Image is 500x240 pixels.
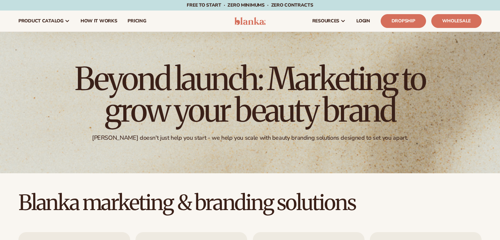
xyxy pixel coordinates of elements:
[69,63,431,126] h1: Beyond launch: Marketing to grow your beauty brand
[234,17,266,25] img: logo
[307,11,351,32] a: resources
[18,18,63,24] span: product catalog
[356,18,370,24] span: LOGIN
[81,18,117,24] span: How It Works
[128,18,146,24] span: pricing
[431,14,482,28] a: Wholesale
[13,11,75,32] a: product catalog
[187,2,313,8] span: Free to start · ZERO minimums · ZERO contracts
[351,11,375,32] a: LOGIN
[92,134,408,142] div: [PERSON_NAME] doesn't just help you start - we help you scale with beauty branding solutions desi...
[312,18,339,24] span: resources
[122,11,151,32] a: pricing
[381,14,426,28] a: Dropship
[75,11,123,32] a: How It Works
